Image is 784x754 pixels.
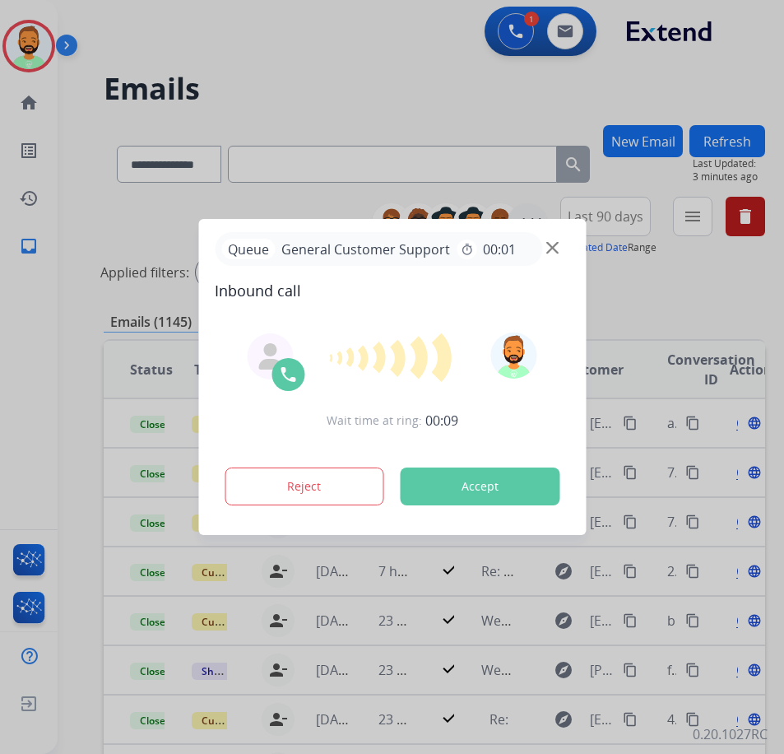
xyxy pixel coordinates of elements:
span: Inbound call [215,279,569,302]
img: call-icon [278,365,298,384]
button: Reject [225,468,384,505]
img: avatar [491,333,537,379]
p: Queue [221,239,275,259]
span: Wait time at ring: [327,412,422,429]
span: General Customer Support [275,240,457,259]
mat-icon: timer [460,243,473,256]
span: 00:09 [425,411,458,431]
button: Accept [400,468,559,505]
span: 00:01 [483,240,516,259]
img: close-button [546,242,559,254]
img: agent-avatar [257,343,283,370]
p: 0.20.1027RC [693,724,768,744]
